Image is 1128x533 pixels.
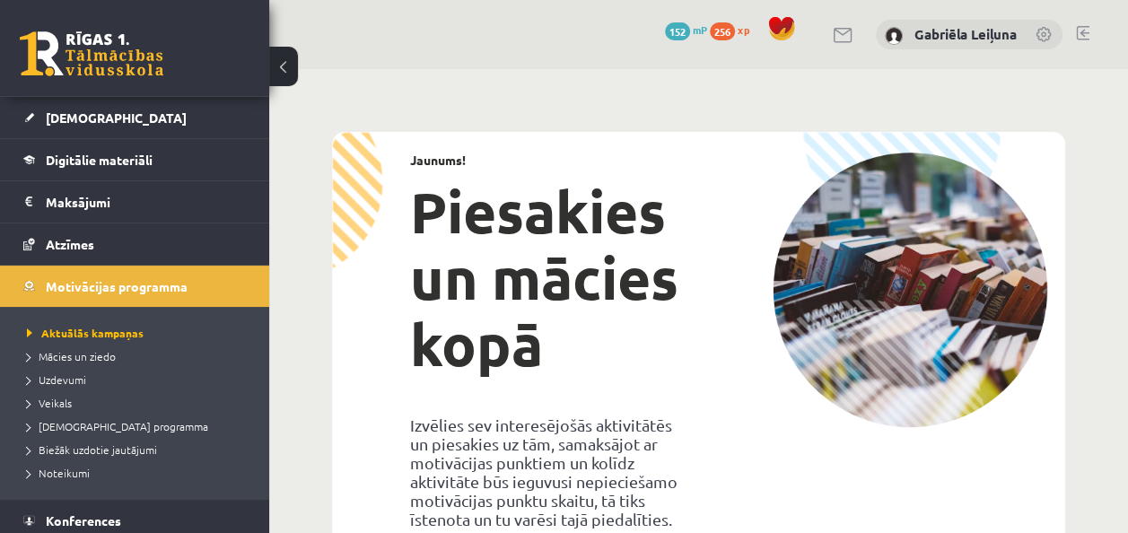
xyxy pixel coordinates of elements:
span: Mācies un ziedo [27,349,116,363]
span: Atzīmes [46,236,94,252]
a: Mācies un ziedo [27,348,251,364]
span: mP [693,22,707,37]
a: Digitālie materiāli [23,139,247,180]
span: Aktuālās kampaņas [27,326,144,340]
p: Izvēlies sev interesējošās aktivitātēs un piesakies uz tām, samaksājot ar motivācijas punktiem un... [410,415,685,529]
a: 152 mP [665,22,707,37]
span: 256 [710,22,735,40]
span: [DEMOGRAPHIC_DATA] [46,109,187,126]
a: Gabriēla Leiļuna [914,25,1017,43]
legend: Maksājumi [46,181,247,223]
span: Digitālie materiāli [46,152,153,168]
a: Rīgas 1. Tālmācības vidusskola [20,31,163,76]
a: Atzīmes [23,223,247,265]
a: Veikals [27,395,251,411]
span: Konferences [46,512,121,529]
a: 256 xp [710,22,758,37]
a: Noteikumi [27,465,251,481]
h1: Piesakies un mācies kopā [410,179,685,378]
a: Motivācijas programma [23,266,247,307]
a: [DEMOGRAPHIC_DATA] programma [27,418,251,434]
span: Veikals [27,396,72,410]
span: [DEMOGRAPHIC_DATA] programma [27,419,208,433]
img: Gabriēla Leiļuna [885,27,903,45]
a: Maksājumi [23,181,247,223]
span: Biežāk uzdotie jautājumi [27,442,157,457]
span: 152 [665,22,690,40]
img: campaign-image-1c4f3b39ab1f89d1fca25a8facaab35ebc8e40cf20aedba61fd73fb4233361ac.png [773,153,1047,427]
span: xp [738,22,749,37]
span: Uzdevumi [27,372,86,387]
a: Biežāk uzdotie jautājumi [27,441,251,458]
span: Motivācijas programma [46,278,188,294]
a: [DEMOGRAPHIC_DATA] [23,97,247,138]
a: Uzdevumi [27,371,251,388]
a: Aktuālās kampaņas [27,325,251,341]
span: Noteikumi [27,466,90,480]
strong: Jaunums! [410,152,466,168]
